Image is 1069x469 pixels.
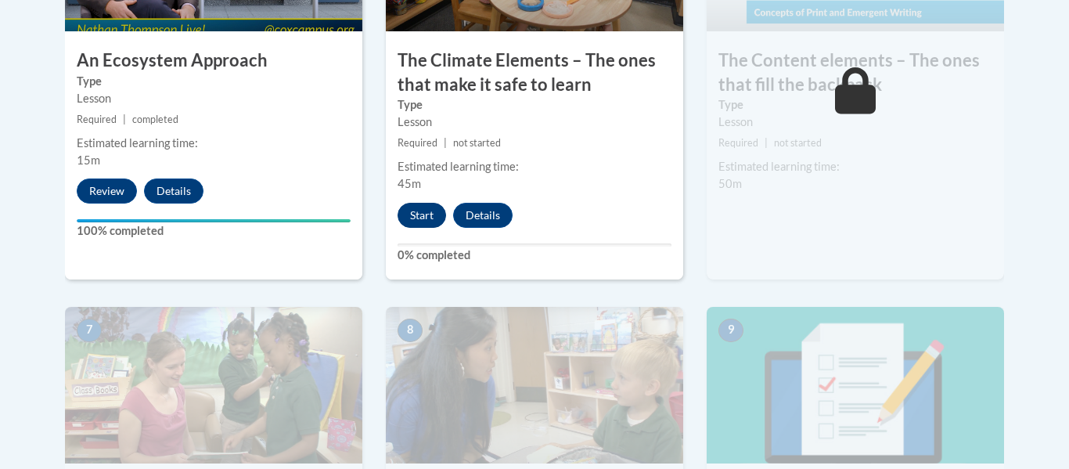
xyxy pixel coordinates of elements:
span: 7 [77,319,102,342]
span: not started [453,137,501,149]
span: Required [77,114,117,125]
span: completed [132,114,178,125]
span: | [444,137,447,149]
div: Estimated learning time: [398,158,671,175]
label: 0% completed [398,247,671,264]
img: Course Image [386,307,683,464]
button: Start [398,203,446,228]
label: Type [398,96,671,114]
h3: The Climate Elements – The ones that make it safe to learn [386,49,683,97]
div: Estimated learning time: [718,158,992,175]
span: 45m [398,177,421,190]
label: Type [718,96,992,114]
span: 8 [398,319,423,342]
button: Review [77,179,137,204]
label: Type [77,73,351,90]
span: Required [718,137,758,149]
h3: An Ecosystem Approach [65,49,362,73]
h3: The Content elements – The ones that fill the backpack [707,49,1004,97]
img: Course Image [65,307,362,464]
div: Lesson [398,114,671,131]
img: Course Image [707,307,1004,464]
span: 50m [718,177,742,190]
div: Lesson [77,90,351,107]
div: Your progress [77,219,351,222]
span: not started [774,137,822,149]
span: 9 [718,319,743,342]
button: Details [453,203,513,228]
span: | [765,137,768,149]
span: | [123,114,126,125]
span: 15m [77,153,100,167]
span: Required [398,137,437,149]
div: Estimated learning time: [77,135,351,152]
label: 100% completed [77,222,351,240]
div: Lesson [718,114,992,131]
button: Details [144,179,203,204]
